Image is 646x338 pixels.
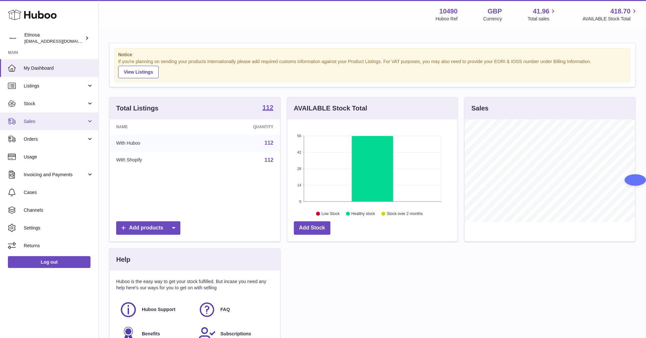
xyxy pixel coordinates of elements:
[533,7,549,16] span: 41.96
[24,65,93,71] span: My Dashboard
[142,331,160,337] span: Benefits
[528,16,557,22] span: Total sales
[116,104,159,113] h3: Total Listings
[24,172,87,178] span: Invoicing and Payments
[118,59,627,78] div: If you're planning on sending your products internationally please add required customs informati...
[24,189,93,196] span: Cases
[297,134,301,138] text: 56
[198,301,270,319] a: FAQ
[436,16,458,22] div: Huboo Ref
[265,157,273,163] a: 112
[118,66,159,78] a: View Listings
[119,301,192,319] a: Huboo Support
[297,167,301,171] text: 28
[297,150,301,154] text: 42
[142,306,175,313] span: Huboo Support
[116,278,273,291] p: Huboo is the easy way to get your stock fulfilled. But incase you need any help here's our ways f...
[439,7,458,16] strong: 10490
[24,243,93,249] span: Returns
[582,16,638,22] span: AVAILABLE Stock Total
[610,7,631,16] span: 418.70
[110,119,201,134] th: Name
[528,7,557,22] a: 41.96 Total sales
[24,118,87,125] span: Sales
[24,136,87,142] span: Orders
[220,331,251,337] span: Subscriptions
[110,134,201,152] td: With Huboo
[262,104,273,112] a: 112
[488,7,502,16] strong: GBP
[24,101,87,107] span: Stock
[118,52,627,58] strong: Notice
[24,38,97,44] span: [EMAIL_ADDRESS][DOMAIN_NAME]
[24,32,84,44] div: Etinosa
[24,225,93,231] span: Settings
[24,83,87,89] span: Listings
[387,211,423,216] text: Stock over 2 months
[24,207,93,213] span: Channels
[262,104,273,111] strong: 112
[201,119,280,134] th: Quantity
[24,154,93,160] span: Usage
[116,221,180,235] a: Add products
[294,221,330,235] a: Add Stock
[297,183,301,187] text: 14
[351,211,375,216] text: Healthy stock
[322,211,340,216] text: Low Stock
[116,255,130,264] h3: Help
[110,152,201,169] td: With Shopify
[220,306,230,313] span: FAQ
[483,16,502,22] div: Currency
[299,200,301,204] text: 0
[8,256,90,268] a: Log out
[582,7,638,22] a: 418.70 AVAILABLE Stock Total
[265,140,273,146] a: 112
[294,104,367,113] h3: AVAILABLE Stock Total
[471,104,488,113] h3: Sales
[8,33,18,43] img: Wolphuk@gmail.com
